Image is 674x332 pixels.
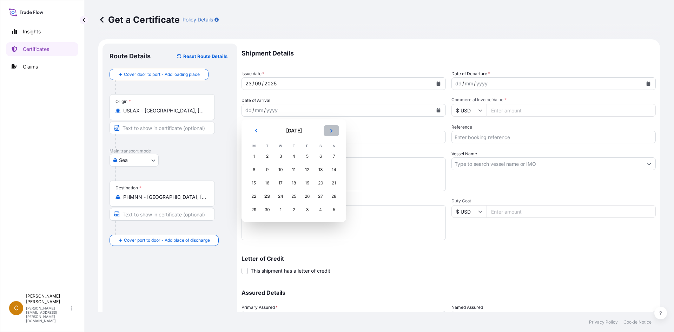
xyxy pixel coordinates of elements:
[314,190,327,203] div: Saturday 27 September 2025
[314,163,327,176] div: Saturday 13 September 2025
[301,190,313,203] div: Friday 26 September 2025
[261,177,273,189] div: Tuesday 16 September 2025
[247,203,260,216] div: Monday 29 September 2025
[301,150,313,163] div: Friday 5 September 2025
[261,190,273,203] div: Today, Tuesday 23 September 2025
[328,190,340,203] div: Sunday 28 September 2025
[247,190,260,203] div: Monday 22 September 2025
[328,177,340,189] div: Sunday 21 September 2025
[274,177,287,189] div: Wednesday 17 September 2025
[288,150,300,163] div: Thursday 4 September 2025
[247,177,260,189] div: Monday 15 September 2025
[314,142,327,150] th: S
[314,150,327,163] div: Saturday 6 September 2025
[274,150,287,163] div: Wednesday 3 September 2025
[261,163,273,176] div: Tuesday 9 September 2025
[260,142,274,150] th: T
[274,190,287,203] div: Wednesday 24 September 2025
[328,163,340,176] div: Sunday 14 September 2025
[247,142,260,150] th: M
[324,125,339,136] button: Next
[247,163,260,176] div: Monday 8 September 2025
[301,203,313,216] div: Friday 3 October 2025
[274,203,287,216] div: Wednesday 1 October 2025
[268,127,319,134] h2: [DATE]
[249,125,264,136] button: Previous
[288,203,300,216] div: Thursday 2 October 2025
[242,119,346,222] section: Calendar
[327,142,341,150] th: S
[247,142,341,216] table: September 2025
[261,150,273,163] div: Tuesday 2 September 2025
[183,16,213,23] p: Policy Details
[274,142,287,150] th: W
[301,163,313,176] div: Friday 12 September 2025
[288,177,300,189] div: Thursday 18 September 2025
[314,203,327,216] div: Saturday 4 October 2025
[328,203,340,216] div: Sunday 5 October 2025
[314,177,327,189] div: Saturday 20 September 2025
[301,177,313,189] div: Friday 19 September 2025
[288,163,300,176] div: Thursday 11 September 2025
[300,142,314,150] th: F
[261,203,273,216] div: Tuesday 30 September 2025
[274,163,287,176] div: Wednesday 10 September 2025
[287,142,300,150] th: T
[288,190,300,203] div: Thursday 25 September 2025
[247,150,260,163] div: Monday 1 September 2025
[98,14,180,25] p: Get a Certificate
[247,125,341,216] div: September 2025
[328,150,340,163] div: Sunday 7 September 2025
